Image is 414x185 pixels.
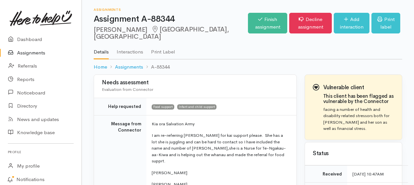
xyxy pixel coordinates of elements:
[102,87,153,92] span: Evaluation from Connector
[152,170,289,176] p: [PERSON_NAME]
[152,121,289,127] p: Kia ora Salvation Army
[305,165,347,183] td: Received
[117,40,143,59] a: Interactions
[94,14,248,24] h1: Assignment A-88344
[152,132,289,164] p: I am re-referring [PERSON_NAME] for kai support please. She has a lot she is juggling and can be ...
[313,151,394,157] h3: Status
[323,106,394,132] p: facing a number of health and disability related stressors both for [PERSON_NAME] and her son as ...
[371,13,400,33] a: Print label
[151,40,175,59] a: Print Label
[94,40,109,59] a: Details
[94,63,107,71] a: Home
[94,26,248,41] h2: [PERSON_NAME]
[102,80,289,86] h3: Needs assessment
[352,171,384,177] time: [DATE] 10:47AM
[248,13,287,33] a: Finish assignment
[334,13,369,33] a: Add interaction
[94,59,402,75] nav: breadcrumb
[323,93,394,104] h4: This client has been flagged as vulnerable by the Connector
[143,63,170,71] li: A-88344
[177,104,216,110] span: Infant and child support
[115,63,143,71] a: Assignments
[94,98,146,115] td: Help requested
[94,25,229,41] span: [GEOGRAPHIC_DATA], [GEOGRAPHIC_DATA]
[289,13,332,33] a: Decline assignment
[323,85,394,91] h3: Vulnerable client
[94,8,248,11] h6: Assignments
[152,104,174,110] span: Food support
[8,148,74,156] h6: Profile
